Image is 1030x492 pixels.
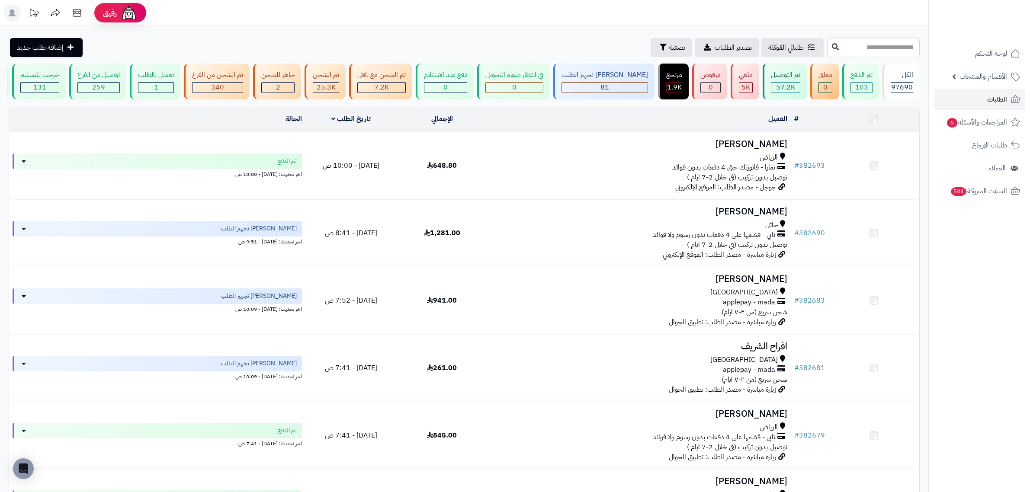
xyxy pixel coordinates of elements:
span: 845.00 [427,430,457,441]
span: # [794,295,799,306]
span: الأقسام والمنتجات [959,70,1007,83]
a: #382679 [794,430,825,441]
div: 340 [193,83,243,93]
div: 5016 [739,83,752,93]
a: [PERSON_NAME] تجهيز الطلب 81 [552,64,656,99]
div: تم الشحن [313,70,339,80]
span: [DATE] - 7:41 ص [325,363,377,373]
div: مرتجع [666,70,682,80]
span: تابي - قسّمها على 4 دفعات بدون رسوم ولا فوائد [653,432,775,442]
a: في انتظار صورة التحويل 0 [475,64,552,99]
span: 0 [443,82,448,93]
a: طلباتي المُوكلة [761,38,824,57]
a: #382681 [794,363,825,373]
span: 57.2K [776,82,795,93]
a: جاهز للشحن 2 [251,64,303,99]
span: السلات المتروكة [950,185,1007,197]
span: 25.3K [317,82,336,93]
span: 544 [951,187,966,196]
div: 0 [701,83,720,93]
span: 7.2K [374,82,389,93]
span: [DATE] - 8:41 ص [325,228,377,238]
a: العملاء [934,158,1025,179]
a: الطلبات [934,89,1025,110]
span: 1,281.00 [424,228,460,238]
span: 261.00 [427,363,457,373]
span: [GEOGRAPHIC_DATA] [710,355,778,365]
span: 131 [33,82,46,93]
span: الرياض [760,422,778,432]
div: جاهز للشحن [261,70,295,80]
a: توصيل من الفرع 259 [67,64,128,99]
div: معلق [818,70,832,80]
div: توصيل من الفرع [77,70,120,80]
a: السلات المتروكة544 [934,181,1025,201]
span: تم الدفع [278,426,297,435]
a: إضافة طلب جديد [10,38,83,57]
div: اخر تحديث: [DATE] - 10:09 ص [13,371,302,380]
img: ai-face.png [120,4,138,22]
a: #382693 [794,160,825,171]
span: شحن سريع (من ٢-٧ ايام) [722,374,787,385]
span: زيارة مباشرة - مصدر الطلب: تطبيق الجوال [669,452,776,462]
h3: [PERSON_NAME] [491,207,787,217]
div: تم التوصيل [771,70,800,80]
a: خرجت للتسليم 131 [10,64,67,99]
div: اخر تحديث: [DATE] - 10:09 ص [13,304,302,313]
a: معلق 0 [809,64,841,99]
span: [DATE] - 10:00 ص [323,160,379,171]
button: تصفية [651,38,692,57]
span: [PERSON_NAME] تجهيز الطلب [221,292,297,300]
span: 97690 [891,82,913,93]
span: جوجل - مصدر الطلب: الموقع الإلكتروني [675,182,776,192]
h3: [PERSON_NAME] [491,409,787,419]
h3: [PERSON_NAME] [491,139,787,149]
img: logo-2.png [971,22,1022,40]
div: تم الشحن مع ناقل [357,70,406,80]
div: اخر تحديث: [DATE] - 7:41 ص [13,438,302,447]
div: 2 [262,83,294,93]
a: تحديثات المنصة [23,4,45,24]
span: زيارة مباشرة - مصدر الطلب: تطبيق الجوال [669,317,776,327]
a: تعديل بالطلب 1 [128,64,182,99]
span: 0 [512,82,517,93]
a: تم التوصيل 57.2K [761,64,809,99]
span: توصيل بدون تركيب (في خلال 2-7 ايام ) [687,442,787,452]
div: 1856 [667,83,682,93]
span: applepay - mada [723,365,775,375]
h3: [PERSON_NAME] [491,476,787,486]
span: زيارة مباشرة - مصدر الطلب: تطبيق الجوال [669,384,776,395]
div: Open Intercom Messenger [13,458,34,479]
span: رفيق [103,8,117,18]
span: العملاء [989,162,1006,174]
span: 648.80 [427,160,457,171]
span: الرياض [760,153,778,163]
a: #382683 [794,295,825,306]
a: دفع عند الاستلام 0 [414,64,475,99]
div: 25307 [313,83,339,93]
span: طلبات الإرجاع [972,139,1007,151]
div: في انتظار صورة التحويل [485,70,543,80]
a: ملغي 5K [729,64,761,99]
span: 5K [741,82,750,93]
span: 340 [211,82,224,93]
span: توصيل بدون تركيب (في خلال 2-7 ايام ) [687,240,787,250]
a: المراجعات والأسئلة6 [934,112,1025,133]
div: 0 [424,83,467,93]
span: # [794,430,799,441]
div: تم الشحن من الفرع [192,70,243,80]
span: توصيل بدون تركيب (في خلال 2-7 ايام ) [687,172,787,182]
span: إضافة طلب جديد [17,42,64,53]
div: 7222 [358,83,405,93]
span: حائل [765,220,778,230]
div: [PERSON_NAME] تجهيز الطلب [562,70,648,80]
a: مرفوض 0 [690,64,729,99]
div: تعديل بالطلب [138,70,174,80]
div: 0 [486,83,543,93]
a: تم الدفع 103 [841,64,881,99]
span: [GEOGRAPHIC_DATA] [710,288,778,297]
span: 1.9K [667,82,682,93]
a: تصدير الطلبات [695,38,759,57]
div: 131 [21,83,59,93]
span: 0 [823,82,828,93]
